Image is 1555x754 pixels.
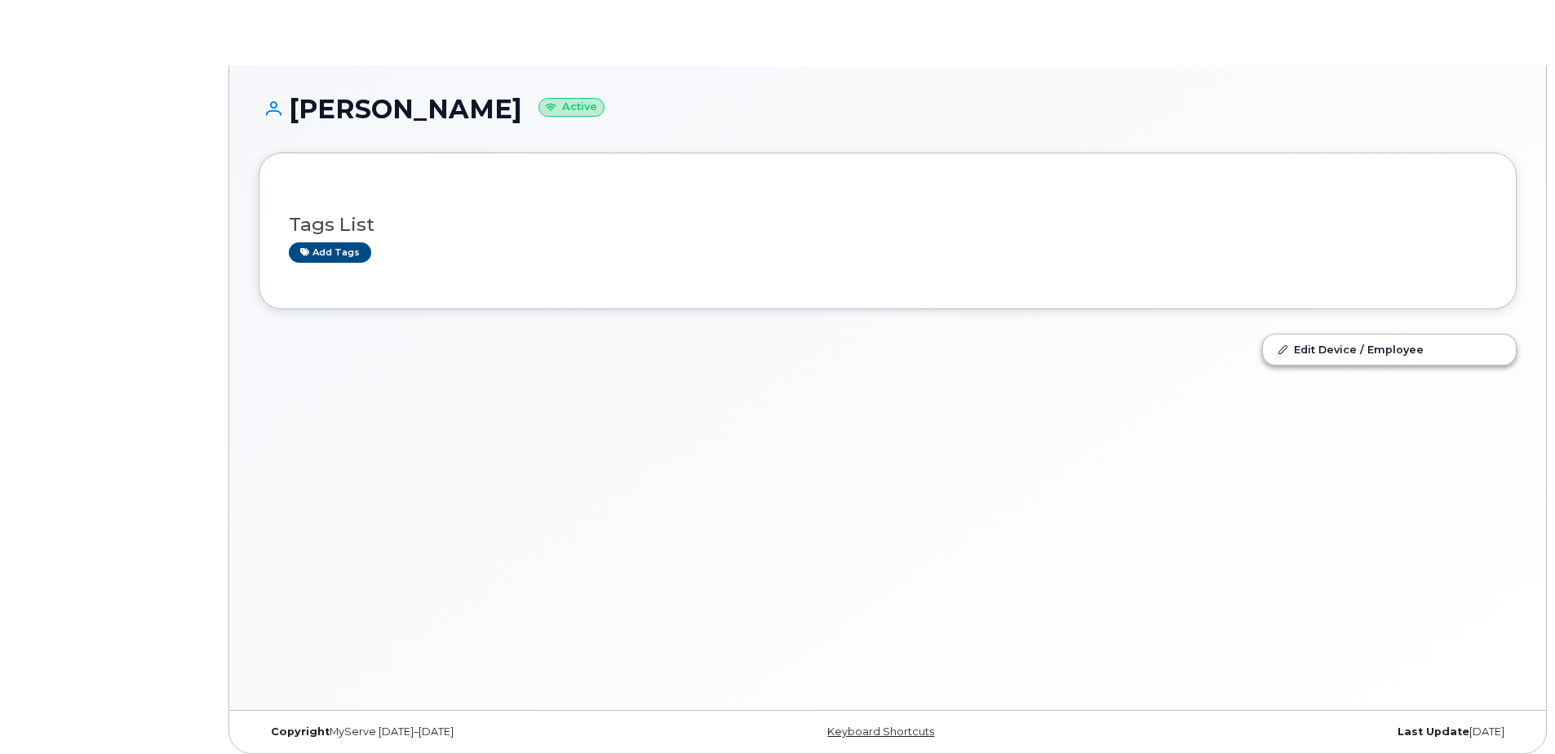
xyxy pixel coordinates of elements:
a: Add tags [289,242,371,263]
h3: Tags List [289,215,1486,235]
strong: Last Update [1398,725,1469,738]
a: Keyboard Shortcuts [827,725,934,738]
h1: [PERSON_NAME] [259,95,1517,123]
a: Edit Device / Employee [1263,335,1516,364]
strong: Copyright [271,725,330,738]
div: MyServe [DATE]–[DATE] [259,725,678,738]
div: [DATE] [1097,725,1517,738]
small: Active [538,98,605,117]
